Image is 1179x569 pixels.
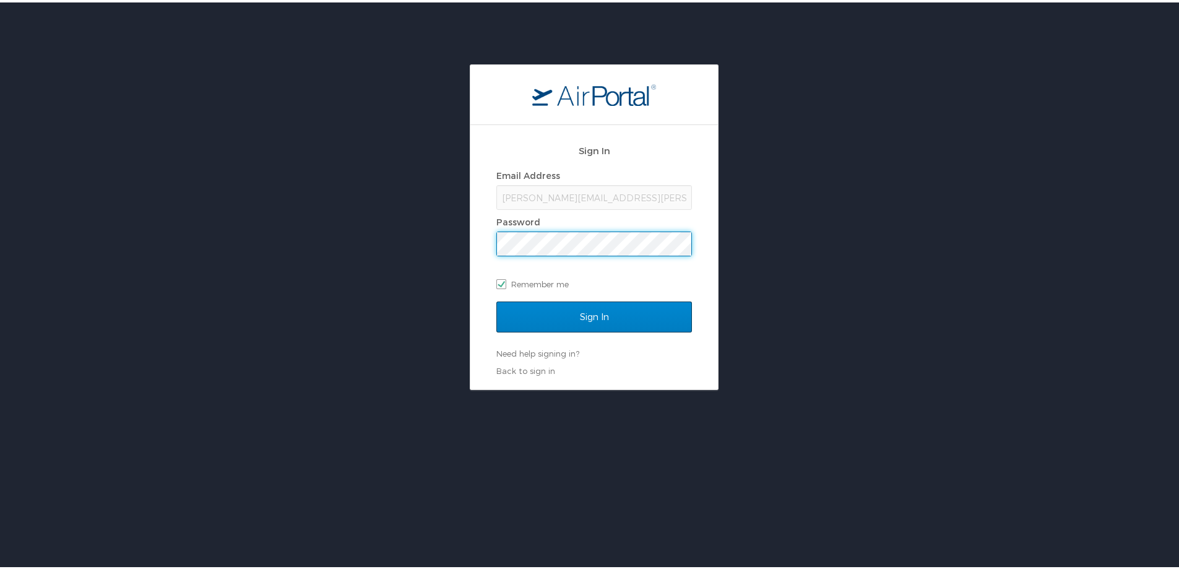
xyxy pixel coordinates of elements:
img: logo [532,81,656,103]
a: Back to sign in [496,363,555,373]
h2: Sign In [496,141,692,155]
label: Password [496,214,540,225]
label: Remember me [496,272,692,291]
input: Sign In [496,299,692,330]
label: Email Address [496,168,560,178]
a: Need help signing in? [496,346,579,356]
